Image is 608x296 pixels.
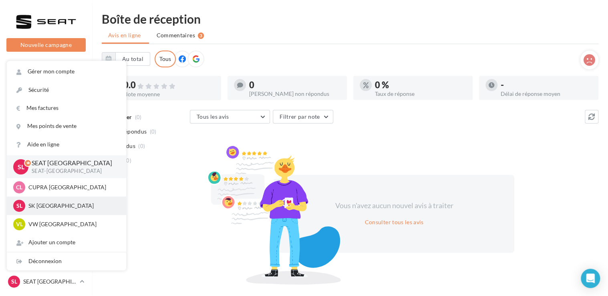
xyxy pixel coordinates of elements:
[28,183,117,191] p: CUPRA [GEOGRAPHIC_DATA]
[7,63,126,81] a: Gérer mon compte
[501,81,592,89] div: -
[7,252,126,270] div: Déconnexion
[155,51,176,67] div: Tous
[115,52,150,66] button: Au total
[23,278,77,286] p: SEAT [GEOGRAPHIC_DATA]
[5,144,87,161] a: Contacts
[5,164,87,180] a: Médiathèque
[7,81,126,99] a: Sécurité
[273,110,333,124] button: Filtrer par note
[109,128,147,136] span: Non répondus
[7,233,126,251] div: Ajouter un compte
[375,81,466,89] div: 0 %
[5,124,87,141] a: Campagnes
[249,81,340,89] div: 0
[11,278,17,286] span: SL
[6,38,86,52] button: Nouvelle campagne
[5,184,87,201] a: Calendrier
[125,157,131,164] span: (0)
[123,81,215,90] div: 0.0
[150,128,157,135] span: (0)
[7,99,126,117] a: Mes factures
[157,31,195,39] span: Commentaires
[581,269,600,288] div: Open Intercom Messenger
[5,104,87,121] a: Visibilité en ligne
[102,52,150,66] button: Au total
[32,158,113,168] p: SEAT [GEOGRAPHIC_DATA]
[18,162,24,171] span: SL
[16,202,22,210] span: SL
[16,220,23,228] span: VL
[325,201,463,211] div: Vous n'avez aucun nouvel avis à traiter
[28,202,117,210] p: SK [GEOGRAPHIC_DATA]
[7,136,126,154] a: Aide en ligne
[138,143,145,149] span: (0)
[5,204,87,227] a: PLV et print personnalisable
[198,32,204,39] div: 3
[501,91,592,97] div: Délai de réponse moyen
[102,13,598,25] div: Boîte de réception
[197,113,229,120] span: Tous les avis
[249,91,340,97] div: [PERSON_NAME] non répondus
[5,83,87,101] a: Boîte de réception3
[375,91,466,97] div: Taux de réponse
[7,117,126,135] a: Mes points de vente
[28,220,117,228] p: VW [GEOGRAPHIC_DATA]
[6,274,86,289] a: SL SEAT [GEOGRAPHIC_DATA]
[5,230,87,254] a: Campagnes DataOnDemand
[16,183,22,191] span: CL
[123,91,215,97] div: Note moyenne
[32,168,113,175] p: SEAT-[GEOGRAPHIC_DATA]
[361,217,427,227] button: Consulter tous les avis
[5,63,87,80] a: Opérations
[190,110,270,124] button: Tous les avis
